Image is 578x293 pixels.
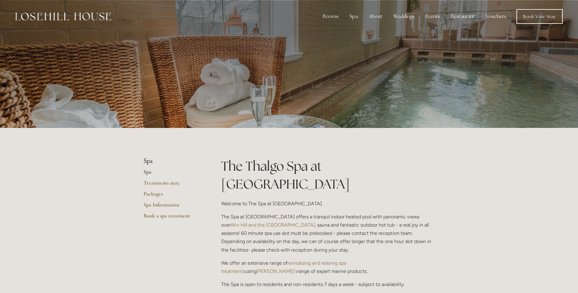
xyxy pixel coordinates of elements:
[318,10,343,23] div: Rooms
[144,179,202,190] a: Treatments 2025
[345,10,363,23] div: Spa
[388,10,419,23] div: Weddings
[144,212,202,223] a: Book a spa treatment
[144,157,202,165] li: Spa
[221,213,435,254] p: The Spa at [GEOGRAPHIC_DATA] offers a tranquil indoor heated pool with panoramic views over , sau...
[221,259,435,275] p: We offer an extensive range of using range of expert marine products.
[144,168,202,179] a: Spa
[144,190,202,201] a: Packages
[446,10,480,23] div: Restaurant
[481,10,511,23] a: Vouchers
[231,222,315,228] a: Win Hill and the [GEOGRAPHIC_DATA]
[221,157,435,193] h1: The Thalgo Spa at [GEOGRAPHIC_DATA]
[15,12,111,20] img: Losehill House
[221,199,435,208] p: Welcome to The Spa at [GEOGRAPHIC_DATA].
[257,268,297,274] a: [PERSON_NAME]'s
[364,10,387,23] div: About
[144,201,202,212] a: Spa Information
[221,280,435,288] p: The Spa is open to residents and non-residents 7 days a week - subject to availability.
[516,9,563,24] a: Book Your Stay
[420,10,445,23] div: Events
